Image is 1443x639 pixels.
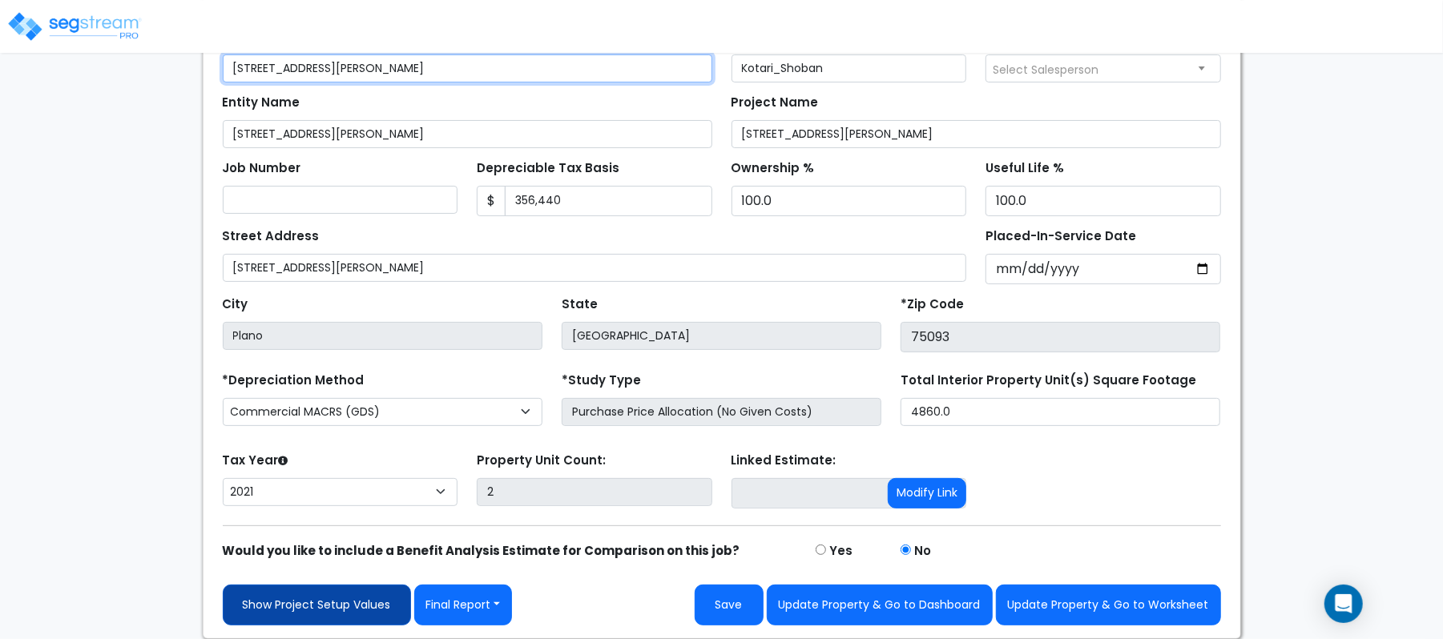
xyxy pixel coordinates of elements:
button: Update Property & Go to Dashboard [767,585,993,625]
label: Project Name [732,94,819,112]
label: Street Address [223,227,320,246]
input: Project Name [732,120,1221,148]
button: Modify Link [888,478,966,508]
strong: Would you like to include a Benefit Analysis Estimate for Comparison on this job? [223,542,740,559]
input: Zip Code [901,322,1220,352]
a: Show Project Setup Values [223,585,411,625]
input: Property Name [223,54,712,82]
label: *Study Type [562,372,641,390]
label: Yes [829,542,852,561]
input: total square foot [901,398,1220,426]
img: logo_pro_r.png [6,10,143,42]
label: Property Unit Count: [477,452,606,470]
label: *Zip Code [901,295,964,314]
button: Final Report [414,585,513,625]
div: Open Intercom Messenger [1324,585,1363,623]
label: Ownership % [732,159,815,178]
label: City [223,295,248,314]
label: Placed-In-Service Date [986,227,1136,246]
input: Street Address [223,254,967,282]
label: Entity Name [223,94,300,112]
input: Entity Name [223,120,712,148]
input: Client Name [732,54,967,82]
input: Ownership [732,186,967,216]
label: Linked Estimate: [732,452,836,470]
input: Building Count [477,478,712,506]
label: *Depreciation Method [223,372,365,390]
label: State [562,295,598,314]
label: Depreciable Tax Basis [477,159,619,178]
label: Job Number [223,159,301,178]
button: Update Property & Go to Worksheet [996,585,1221,625]
label: Total Interior Property Unit(s) Square Footage [901,372,1196,390]
input: 0.00 [505,186,712,216]
span: $ [477,186,506,216]
label: No [914,542,931,561]
label: Useful Life % [986,159,1064,178]
button: Save [695,585,764,625]
input: Depreciation [986,186,1221,216]
span: Select Salesperson [993,62,1098,78]
label: Tax Year [223,452,288,470]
